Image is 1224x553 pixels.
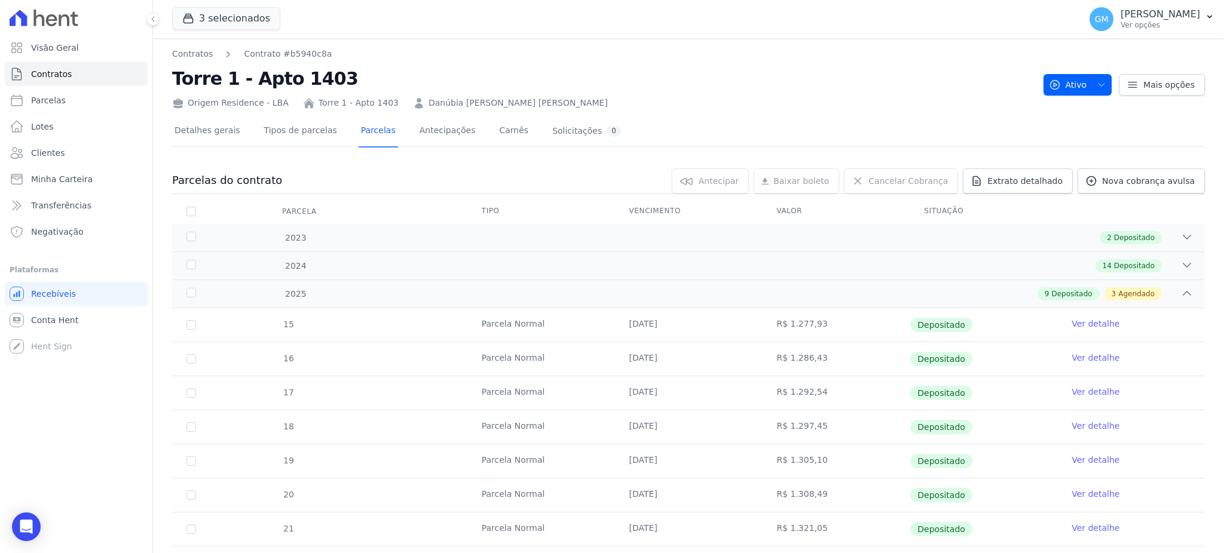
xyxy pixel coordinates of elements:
div: Plataformas [10,263,143,277]
span: Visão Geral [31,42,79,54]
td: R$ 1.277,93 [762,308,910,342]
span: Contratos [31,68,72,80]
span: Minha Carteira [31,173,93,185]
a: Conta Hent [5,308,148,332]
span: 17 [282,388,294,397]
span: Nova cobrança avulsa [1102,175,1195,187]
td: R$ 1.308,49 [762,478,910,512]
td: R$ 1.321,05 [762,512,910,546]
span: Depositado [1114,232,1155,243]
a: Contrato #b5940c8a [244,48,332,60]
td: Parcela Normal [467,308,615,342]
input: Só é possível selecionar pagamentos em aberto [186,524,196,534]
span: GM [1095,15,1109,23]
span: Depositado [1051,288,1092,299]
a: Torre 1 - Apto 1403 [319,97,399,109]
a: Lotes [5,115,148,139]
input: Só é possível selecionar pagamentos em aberto [186,456,196,466]
td: [DATE] [615,342,763,376]
span: Agendado [1118,288,1155,299]
h2: Torre 1 - Apto 1403 [172,65,1034,92]
span: Depositado [910,386,972,400]
th: Situação [910,199,1057,224]
a: Ver detalhe [1072,454,1119,466]
span: Depositado [910,522,972,536]
a: Ver detalhe [1072,318,1119,330]
td: [DATE] [615,512,763,546]
a: Antecipações [417,116,478,148]
span: 19 [282,456,294,465]
span: 18 [282,422,294,431]
a: Visão Geral [5,36,148,60]
span: 20 [282,490,294,499]
span: Depositado [910,454,972,468]
span: Lotes [31,121,54,133]
span: Depositado [910,318,972,332]
span: Depositado [910,352,972,366]
a: Ver detalhe [1072,386,1119,398]
span: Depositado [910,488,972,502]
a: Detalhes gerais [172,116,243,148]
div: Origem Residence - LBA [172,97,289,109]
button: Ativo [1044,74,1112,96]
td: [DATE] [615,444,763,478]
div: Solicitações [552,125,621,137]
a: Parcelas [359,116,398,148]
a: Nova cobrança avulsa [1078,168,1205,193]
a: Minha Carteira [5,167,148,191]
h3: Parcelas do contrato [172,173,282,188]
a: Ver detalhe [1072,522,1119,534]
td: [DATE] [615,410,763,444]
a: Solicitações0 [550,116,623,148]
th: Tipo [467,199,615,224]
span: 2024 [284,260,307,272]
a: Ver detalhe [1072,488,1119,500]
td: [DATE] [615,376,763,410]
input: Só é possível selecionar pagamentos em aberto [186,490,196,500]
td: Parcela Normal [467,478,615,512]
span: Conta Hent [31,314,78,326]
span: 9 [1045,288,1049,299]
th: Valor [762,199,910,224]
td: [DATE] [615,478,763,512]
td: R$ 1.292,54 [762,376,910,410]
span: Extrato detalhado [987,175,1063,187]
button: GM [PERSON_NAME] Ver opções [1080,2,1224,36]
a: Extrato detalhado [963,168,1073,193]
td: [DATE] [615,308,763,342]
input: Só é possível selecionar pagamentos em aberto [186,320,196,330]
a: Contratos [5,62,148,86]
a: Contratos [172,48,213,60]
span: Mais opções [1143,79,1195,91]
td: R$ 1.297,45 [762,410,910,444]
nav: Breadcrumb [172,48,332,60]
span: Clientes [31,147,65,159]
a: Ver detalhe [1072,420,1119,432]
span: 14 [1103,260,1112,271]
nav: Breadcrumb [172,48,1034,60]
p: [PERSON_NAME] [1121,8,1200,20]
a: Parcelas [5,88,148,112]
span: Negativação [31,226,84,238]
a: Danúbia [PERSON_NAME] [PERSON_NAME] [429,97,608,109]
span: 2023 [284,232,307,244]
a: Clientes [5,141,148,165]
input: Só é possível selecionar pagamentos em aberto [186,422,196,432]
span: 15 [282,319,294,329]
span: Ativo [1049,74,1087,96]
td: R$ 1.286,43 [762,342,910,376]
p: Ver opções [1121,20,1200,30]
span: 2 [1107,232,1112,243]
a: Carnês [497,116,531,148]
td: Parcela Normal [467,342,615,376]
a: Mais opções [1119,74,1205,96]
td: Parcela Normal [467,512,615,546]
a: Ver detalhe [1072,352,1119,364]
span: Depositado [1114,260,1155,271]
span: 3 [1112,288,1116,299]
td: Parcela Normal [467,444,615,478]
span: Recebíveis [31,288,76,300]
span: 21 [282,524,294,533]
td: R$ 1.305,10 [762,444,910,478]
button: 3 selecionados [172,7,280,30]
